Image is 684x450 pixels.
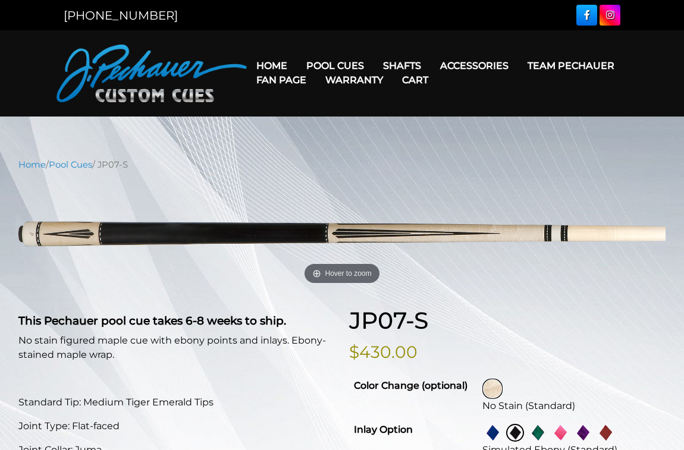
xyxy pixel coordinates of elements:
[64,8,178,23] a: [PHONE_NUMBER]
[247,65,316,95] a: Fan Page
[297,51,374,81] a: Pool Cues
[506,424,524,442] img: Simulated Ebony
[529,424,547,442] img: Green Pearl
[247,51,297,81] a: Home
[518,51,624,81] a: Team Pechauer
[57,45,247,102] img: Pechauer Custom Cues
[18,159,46,170] a: Home
[484,424,501,442] img: Blue Pearl
[349,307,666,335] h1: JP07-S
[49,159,92,170] a: Pool Cues
[597,424,614,442] img: Red Pearl
[354,424,413,435] strong: Inlay Option
[354,380,467,391] strong: Color Change (optional)
[374,51,431,81] a: Shafts
[18,395,335,410] p: Standard Tip: Medium Tiger Emerald Tips
[349,342,418,362] bdi: $430.00
[484,380,501,398] img: No Stain
[18,314,286,328] strong: This Pechauer pool cue takes 6-8 weeks to ship.
[574,424,592,442] img: Purple Pearl
[551,424,569,442] img: Pink Pearl
[18,180,666,288] a: Hover to zoom
[18,333,335,362] p: No stain figured maple cue with ebony points and inlays. Ebony-stained maple wrap.
[431,51,518,81] a: Accessories
[316,65,393,95] a: Warranty
[18,158,666,171] nav: Breadcrumb
[482,399,661,413] div: No Stain (Standard)
[18,419,335,433] p: Joint Type: Flat-faced
[393,65,438,95] a: Cart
